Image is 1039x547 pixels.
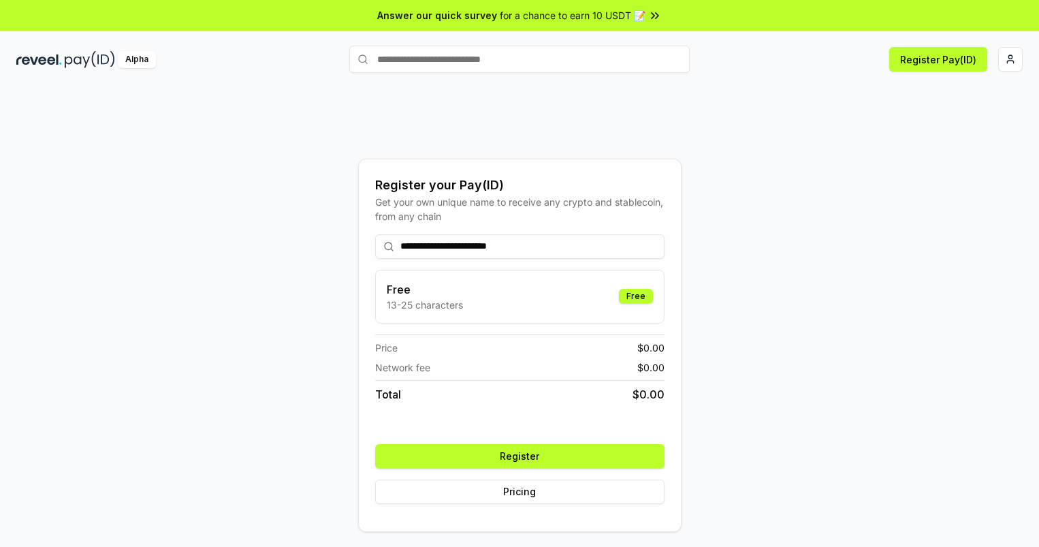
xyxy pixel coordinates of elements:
[889,47,987,72] button: Register Pay(ID)
[500,8,645,22] span: for a chance to earn 10 USDT 📝
[387,281,463,298] h3: Free
[375,341,398,355] span: Price
[16,51,62,68] img: reveel_dark
[375,176,665,195] div: Register your Pay(ID)
[375,360,430,375] span: Network fee
[377,8,497,22] span: Answer our quick survey
[375,444,665,469] button: Register
[637,360,665,375] span: $ 0.00
[637,341,665,355] span: $ 0.00
[375,386,401,403] span: Total
[118,51,156,68] div: Alpha
[375,195,665,223] div: Get your own unique name to receive any crypto and stablecoin, from any chain
[65,51,115,68] img: pay_id
[387,298,463,312] p: 13-25 characters
[375,480,665,504] button: Pricing
[619,289,653,304] div: Free
[633,386,665,403] span: $ 0.00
